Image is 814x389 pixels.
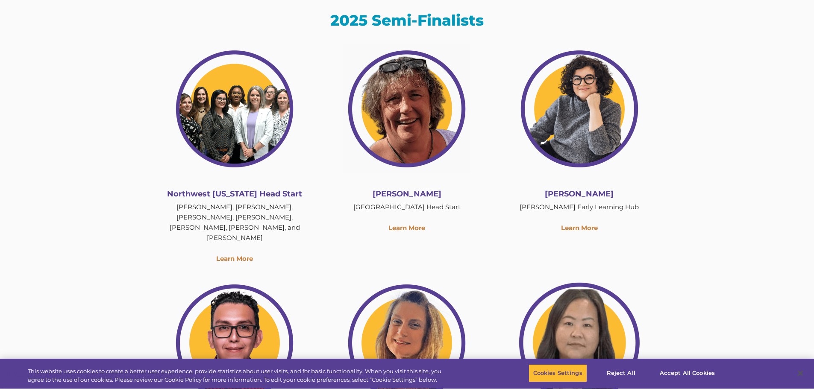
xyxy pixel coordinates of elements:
img: CM_ChildPlus_BrightSpots_August_winner_feature_SMALL [170,45,299,173]
button: Reject All [594,364,648,382]
a: Learn More [561,224,598,232]
span: [PERSON_NAME] [545,189,614,199]
p: [PERSON_NAME] Early Learning Hub [500,202,659,212]
span: 2025 Semi-Finalists [330,11,484,29]
p: [GEOGRAPHIC_DATA] Head Start [327,202,487,212]
button: Close [791,364,810,383]
div: This website uses cookies to create a better user experience, provide statistics about user visit... [28,367,448,384]
a: Learn More [216,254,253,263]
span: Northwest [US_STATE] Head Start [167,189,302,199]
span: [PERSON_NAME] [373,189,441,199]
img: CM_ChildPlus_BrightSpots_Jul25_winner_feature [343,45,471,173]
button: Accept All Cookies [655,364,720,382]
img: large-CM_ChildPlus_BrightSpots_June2025_ana_garcia_winner_feature [515,45,644,173]
p: [PERSON_NAME], [PERSON_NAME], [PERSON_NAME], [PERSON_NAME], [PERSON_NAME], [PERSON_NAME], and [PE... [155,202,314,243]
a: Learn More [388,224,425,232]
button: Cookies Settings [529,364,587,382]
